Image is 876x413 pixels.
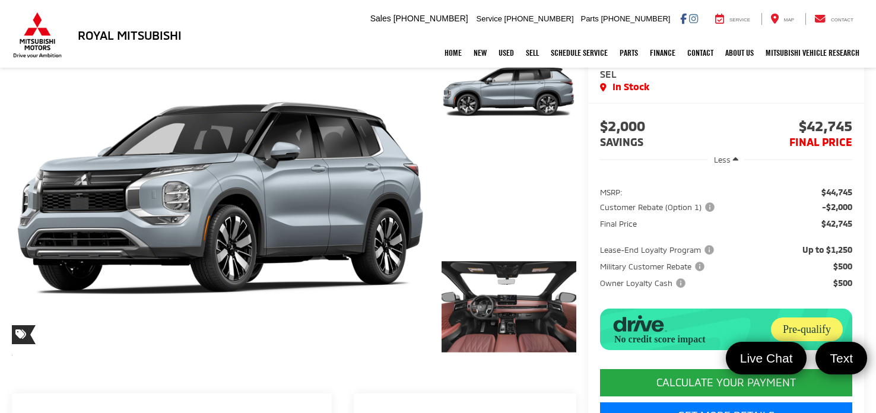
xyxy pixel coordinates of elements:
a: Home [439,38,468,68]
a: Instagram: Click to visit our Instagram page [689,14,698,23]
span: Service [477,14,502,23]
span: [PHONE_NUMBER] [393,14,468,23]
span: Text [824,350,859,366]
a: Parts: Opens in a new tab [614,38,644,68]
h3: Royal Mitsubishi [78,28,182,42]
a: Expand Photo 0 [12,41,429,357]
span: FINAL PRICE [789,135,852,148]
span: Live Chat [734,350,799,366]
span: Service [729,17,750,23]
a: Used [493,38,520,68]
span: Final Price [600,218,637,230]
span: MSRP: [600,186,623,198]
span: Military Customer Rebate [600,260,707,272]
a: Contact [805,13,862,25]
a: Submit [834,298,855,324]
a: Contact [681,38,719,68]
span: [PHONE_NUMBER] [601,14,670,23]
span: $42,745 [726,119,852,136]
span: Map [784,17,794,23]
a: New [468,38,493,68]
span: $42,745 [821,218,852,230]
img: 2025 Mitsubishi Outlander SEL [440,40,578,143]
span: Customer Rebate (Option 1) [600,201,717,213]
span: Less [714,155,731,164]
div: Do you have any questions about the new inventory we offer? [684,243,855,286]
a: Expand Photo 2 [442,256,576,357]
span: Lease-End Loyalty Program [600,244,716,256]
span: $44,745 [821,186,852,198]
span: Parts [580,14,598,23]
input: Enter your message [630,298,834,324]
a: Mitsubishi Vehicle Research [760,38,865,68]
span: Owner Loyalty Cash [600,277,688,289]
a: Sell [520,38,545,68]
a: Expand Photo 1 [442,41,576,142]
button: Customer Rebate (Option 1) [600,201,719,213]
a: Service [706,13,759,25]
button: Owner Loyalty Cash [600,277,690,289]
img: 2025 Mitsubishi Outlander SEL [8,40,433,358]
a: Schedule Service: Opens in a new tab [545,38,614,68]
button: Lease-End Loyalty Program [600,244,718,256]
: CALCULATE YOUR PAYMENT [600,369,852,396]
span: Special [12,325,36,344]
a: Finance [644,38,681,68]
a: Facebook: Click to visit our Facebook page [680,14,687,23]
img: 2025 Mitsubishi Outlander SEL [440,255,578,358]
span: Contact [831,17,853,23]
img: Mitsubishi [11,12,64,58]
span: In Stock [612,80,649,94]
span: Sales [370,14,391,23]
a: Text [815,342,867,374]
a: About Us [719,38,760,68]
span: [PHONE_NUMBER] [504,14,574,23]
a: Live Chat [726,342,807,374]
span: SEL [600,68,617,80]
img: Agent profile photo [630,243,672,286]
span: SAVINGS [600,135,643,148]
span: -$2,000 [822,201,852,213]
span: $2,000 [600,119,726,136]
button: Less [708,149,744,170]
a: Map [761,13,803,25]
button: Military Customer Rebate [600,260,709,272]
